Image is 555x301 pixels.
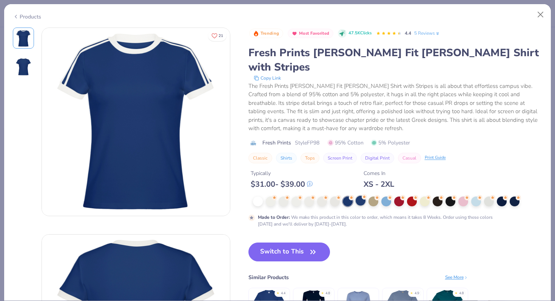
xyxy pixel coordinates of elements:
[425,155,446,161] div: Print Guide
[251,74,283,82] button: copy to clipboard
[295,139,319,147] span: Style FP98
[398,153,421,163] button: Casual
[13,13,41,21] div: Products
[415,291,419,296] div: 4.9
[364,169,394,177] div: Comes In
[219,34,223,38] span: 21
[301,153,319,163] button: Tops
[328,139,364,147] span: 95% Cotton
[321,291,324,294] div: ★
[459,291,464,296] div: 4.8
[248,82,543,133] div: The Fresh Prints [PERSON_NAME] Fit [PERSON_NAME] Shirt with Stripes is all about that effortless ...
[376,28,402,40] div: 4.4 Stars
[251,169,313,177] div: Typically
[371,139,410,147] span: 5% Polyester
[248,243,330,261] button: Switch to This
[291,31,298,37] img: Most Favorited sort
[445,274,468,281] div: See More
[42,28,230,216] img: Front
[258,214,290,220] strong: Made to Order :
[276,291,279,294] div: ★
[405,30,411,36] span: 4.4
[276,153,297,163] button: Shirts
[14,29,32,47] img: Front
[364,180,394,189] div: XS - 2XL
[414,30,440,37] a: 5 Reviews
[410,291,413,294] div: ★
[248,140,259,146] img: brand logo
[249,29,283,38] button: Badge Button
[348,30,372,37] span: 47.5K Clicks
[299,31,329,35] span: Most Favorited
[248,46,543,74] div: Fresh Prints [PERSON_NAME] Fit [PERSON_NAME] Shirt with Stripes
[288,29,333,38] button: Badge Button
[248,273,289,281] div: Similar Products
[455,291,458,294] div: ★
[261,31,279,35] span: Trending
[533,8,548,22] button: Close
[251,180,313,189] div: $ 31.00 - $ 39.00
[14,58,32,76] img: Back
[208,30,227,41] button: Like
[361,153,394,163] button: Digital Print
[258,214,507,227] div: We make this product in this color to order, which means it takes 8 Weeks. Order using these colo...
[323,153,357,163] button: Screen Print
[325,291,330,296] div: 4.8
[253,31,259,37] img: Trending sort
[262,139,291,147] span: Fresh Prints
[248,153,272,163] button: Classic
[281,291,285,296] div: 4.4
